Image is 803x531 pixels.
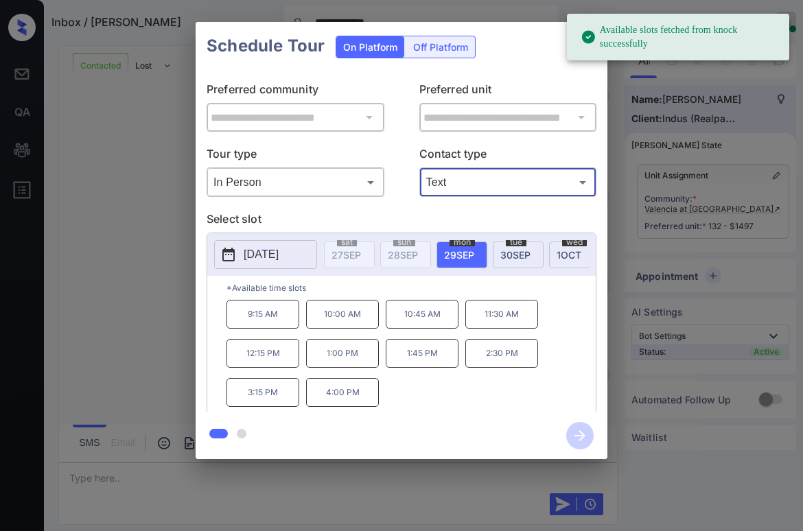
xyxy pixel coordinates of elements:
p: 11:30 AM [465,300,538,329]
p: 9:15 AM [226,300,299,329]
div: Text [423,171,594,193]
span: wed [562,238,587,246]
div: In Person [210,171,381,193]
div: date-select [493,241,544,268]
p: [DATE] [244,246,279,263]
h2: Schedule Tour [196,22,336,70]
p: 10:00 AM [306,300,379,329]
p: 2:30 PM [465,339,538,368]
p: 1:00 PM [306,339,379,368]
p: Preferred community [207,81,384,103]
span: mon [450,238,475,246]
button: btn-next [558,418,602,453]
p: Preferred unit [419,81,597,103]
p: 1:45 PM [386,339,458,368]
button: [DATE] [214,240,317,269]
p: 10:45 AM [386,300,458,329]
p: *Available time slots [226,276,596,300]
span: tue [506,238,526,246]
div: On Platform [336,36,404,58]
div: Off Platform [406,36,475,58]
div: date-select [549,241,600,268]
p: Tour type [207,145,384,167]
p: 12:15 PM [226,339,299,368]
p: 4:00 PM [306,378,379,407]
p: Contact type [419,145,597,167]
p: Select slot [207,211,596,233]
p: 3:15 PM [226,378,299,407]
span: 30 SEP [500,249,531,261]
span: 29 SEP [444,249,474,261]
div: date-select [437,241,487,268]
div: Available slots fetched from knock successfully [581,18,778,56]
span: 1 OCT [557,249,581,261]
